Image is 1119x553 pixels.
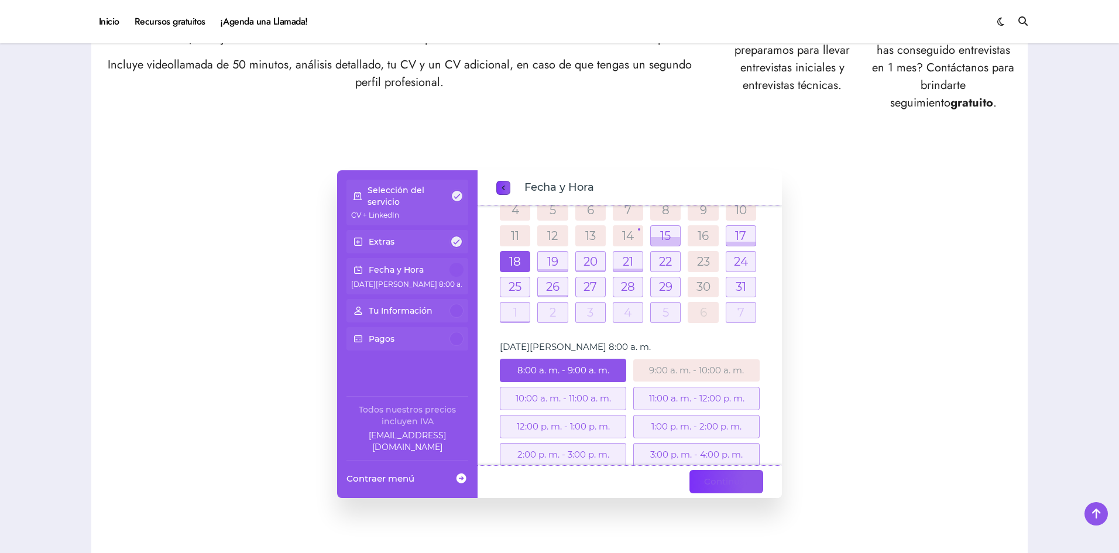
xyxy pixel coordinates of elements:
td: 7 de agosto de 2025 [609,197,647,223]
button: Continuar [689,470,763,493]
td: 13 de agosto de 2025 [572,223,609,249]
td: 14 de agosto de 2025 [609,223,647,249]
a: ¡Agenda una Llamada! [213,6,315,37]
a: 5 de agosto de 2025 [550,204,556,216]
td: 5 de agosto de 2025 [534,197,571,223]
td: 9 de agosto de 2025 [684,197,722,223]
strong: más de un rubro [335,30,425,47]
td: 10 de agosto de 2025 [722,197,760,223]
strong: gratuito [950,94,993,111]
td: 4 de septiembre de 2025 [609,300,647,325]
button: previous step [496,181,510,195]
td: 26 de agosto de 2025 [534,274,571,300]
a: 7 de agosto de 2025 [624,204,631,216]
td: 21 de agosto de 2025 [609,249,647,274]
td: 22 de agosto de 2025 [647,249,684,274]
a: Recursos gratuitos [127,6,213,37]
div: 1:00 p. m. - 2:00 p. m. [633,415,760,438]
div: 9:00 a. m. - 10:00 a. m. [633,359,760,382]
td: 4 de agosto de 2025 [496,197,534,223]
a: 11 de agosto de 2025 [511,230,519,242]
a: 23 de agosto de 2025 [697,256,710,267]
div: 8:00 a. m. - 9:00 a. m. [500,359,626,382]
td: 27 de agosto de 2025 [572,274,609,300]
td: 2 de septiembre de 2025 [534,300,571,325]
p: Incluye videollamada de 50 minutos, análisis detallado, tu CV y un CV adicional, en caso de que t... [103,56,696,91]
a: Company email: ayuda@elhadadelasvacantes.com [346,430,468,453]
td: 5 de septiembre de 2025 [647,300,684,325]
strong: nicho [267,30,297,47]
td: 28 de agosto de 2025 [609,274,647,300]
td: 8 de agosto de 2025 [647,197,684,223]
td: 16 de agosto de 2025 [684,223,722,249]
td: 29 de agosto de 2025 [647,274,684,300]
td: 12 de agosto de 2025 [534,223,571,249]
p: Selección del servicio [368,184,451,208]
td: 20 de agosto de 2025 [572,249,609,274]
a: 4 de agosto de 2025 [512,204,519,216]
td: 15 de agosto de 2025 [647,223,684,249]
p: Extras [369,236,394,248]
span: [DATE][PERSON_NAME] 8:00 a. m. [351,280,473,288]
div: [DATE][PERSON_NAME] 8:00 a. m. [496,340,763,354]
div: Todos nuestros precios incluyen IVA [346,404,468,427]
td: 18 de agosto de 2025 [496,249,534,274]
td: 11 de agosto de 2025 [496,223,534,249]
td: 23 de agosto de 2025 [684,249,722,274]
td: 3 de septiembre de 2025 [572,300,609,325]
a: 12 de agosto de 2025 [547,230,558,242]
a: 14 de agosto de 2025 [622,230,634,242]
td: 6 de septiembre de 2025 [684,300,722,325]
p: : [PERSON_NAME] preparamos para llevar entrevistas iniciales y entrevistas técnicas. [719,6,864,112]
a: 9 de agosto de 2025 [700,204,707,216]
span: Contraer menú [346,472,414,485]
a: Inicio [91,6,127,37]
td: 17 de agosto de 2025 [722,223,760,249]
a: 13 de agosto de 2025 [585,230,596,242]
p: Pagos [369,333,394,345]
p: : ¿Tuviste tu videollamada de CV y no has conseguido entrevistas en 1 mes? Contáctanos para brind... [871,6,1016,112]
td: 19 de agosto de 2025 [534,249,571,274]
td: 7 de septiembre de 2025 [722,300,760,325]
p: Tu Información [369,305,433,317]
a: 6 de septiembre de 2025 [700,307,707,318]
span: CV + LinkedIn [351,211,399,219]
a: 6 de agosto de 2025 [587,204,594,216]
td: 25 de agosto de 2025 [496,274,534,300]
td: 31 de agosto de 2025 [722,274,760,300]
a: 16 de agosto de 2025 [698,230,709,242]
div: 12:00 p. m. - 1:00 p. m. [500,415,626,438]
td: 24 de agosto de 2025 [722,249,760,274]
div: 3:00 p. m. - 4:00 p. m. [633,443,760,466]
td: 6 de agosto de 2025 [572,197,609,223]
a: 30 de agosto de 2025 [696,281,710,293]
span: Continuar [704,475,749,489]
div: 2:00 p. m. - 3:00 p. m. [500,443,626,466]
strong: Senior [153,30,189,47]
a: 10 de agosto de 2025 [735,204,747,216]
td: 1 de septiembre de 2025 [496,300,534,325]
span: Fecha y Hora [524,180,594,196]
p: Fecha y Hora [369,264,424,276]
a: 8 de agosto de 2025 [662,204,670,216]
td: 30 de agosto de 2025 [684,274,722,300]
div: 10:00 a. m. - 11:00 a. m. [500,387,626,410]
div: 11:00 a. m. - 12:00 p. m. [633,387,760,410]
